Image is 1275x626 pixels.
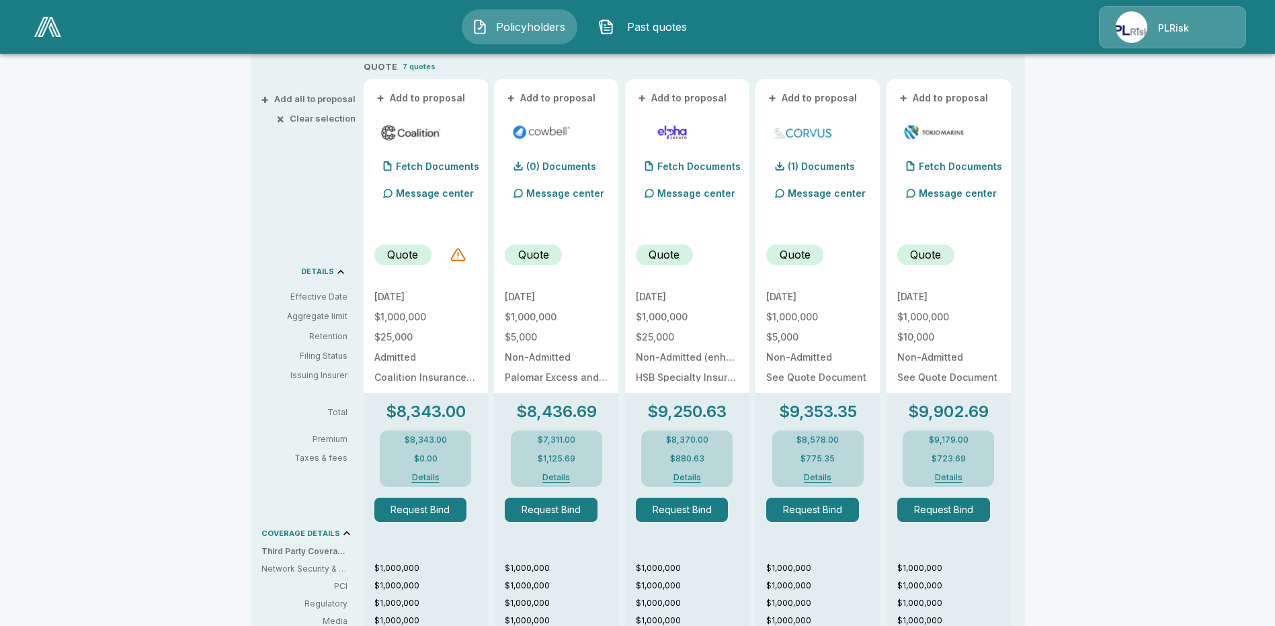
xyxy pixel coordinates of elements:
[929,436,969,444] p: $9,179.00
[414,455,438,463] p: $0.00
[518,247,549,263] p: Quote
[788,186,866,200] p: Message center
[374,353,477,362] p: Admitted
[660,474,714,482] button: Details
[374,312,477,322] p: $1,000,000
[505,292,608,302] p: [DATE]
[505,597,618,609] p: $1,000,000
[666,436,708,444] p: $8,370.00
[897,373,1000,382] p: See Quote Document
[505,498,598,522] button: Request Bind
[530,474,583,482] button: Details
[396,186,474,200] p: Message center
[772,122,834,142] img: corvuscybersurplus
[796,436,839,444] p: $8,578.00
[903,122,965,142] img: tmhcccyber
[897,597,1011,609] p: $1,000,000
[636,498,739,522] span: Request Bind
[897,498,990,522] button: Request Bind
[766,498,859,522] button: Request Bind
[374,332,477,342] p: $25,000
[766,498,869,522] span: Request Bind
[766,562,880,574] p: $1,000,000
[261,95,269,103] span: +
[399,474,452,482] button: Details
[505,498,608,522] span: Request Bind
[897,498,1000,522] span: Request Bind
[641,122,704,142] img: elphacyberenhanced
[899,93,907,103] span: +
[636,312,739,322] p: $1,000,000
[766,91,860,105] button: +Add to proposal
[919,162,1002,171] p: Fetch Documents
[791,474,845,482] button: Details
[897,312,1000,322] p: $1,000,000
[374,597,488,609] p: $1,000,000
[261,310,347,322] p: Aggregate limit
[376,93,384,103] span: +
[636,332,739,342] p: $25,000
[261,598,347,610] p: Regulatory
[636,562,749,574] p: $1,000,000
[538,436,575,444] p: $7,311.00
[636,597,749,609] p: $1,000,000
[636,353,739,362] p: Non-Admitted (enhanced)
[507,93,515,103] span: +
[779,404,857,420] p: $9,353.35
[620,19,694,35] span: Past quotes
[505,353,608,362] p: Non-Admitted
[897,91,991,105] button: +Add to proposal
[396,162,479,171] p: Fetch Documents
[897,292,1000,302] p: [DATE]
[403,61,436,73] p: 7 quotes
[897,580,1011,592] p: $1,000,000
[34,17,61,37] img: AA Logo
[919,186,997,200] p: Message center
[766,292,869,302] p: [DATE]
[374,562,488,574] p: $1,000,000
[493,19,567,35] span: Policyholders
[788,162,855,171] p: (1) Documents
[908,404,989,420] p: $9,902.69
[261,454,358,462] p: Taxes & fees
[462,9,577,44] button: Policyholders IconPolicyholders
[472,19,488,35] img: Policyholders Icon
[261,435,358,443] p: Premium
[766,353,869,362] p: Non-Admitted
[374,498,467,522] button: Request Bind
[261,330,347,343] p: Retention
[374,580,488,592] p: $1,000,000
[364,60,397,74] p: QUOTE
[766,332,869,342] p: $5,000
[261,291,347,303] p: Effective Date
[538,455,575,463] p: $1,125.69
[766,580,880,592] p: $1,000,000
[768,93,776,103] span: +
[405,436,447,444] p: $8,343.00
[897,562,1011,574] p: $1,000,000
[636,580,749,592] p: $1,000,000
[526,162,596,171] p: (0) Documents
[657,162,741,171] p: Fetch Documents
[636,292,739,302] p: [DATE]
[279,114,356,123] button: ×Clear selection
[301,268,334,275] p: DETAILS
[261,408,358,416] p: Total
[897,353,1000,362] p: Non-Admitted
[780,247,811,263] p: Quote
[766,373,869,382] p: See Quote Document
[897,332,1000,342] p: $10,000
[636,498,729,522] button: Request Bind
[638,93,646,103] span: +
[374,292,477,302] p: [DATE]
[505,562,618,574] p: $1,000,000
[261,563,347,575] p: Network Security & Privacy Liability
[374,373,477,382] p: Coalition Insurance Solutions
[657,186,735,200] p: Message center
[766,597,880,609] p: $1,000,000
[921,474,975,482] button: Details
[510,122,573,142] img: cowbellp250
[647,404,727,420] p: $9,250.63
[588,9,704,44] button: Past quotes IconPast quotes
[932,455,966,463] p: $723.69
